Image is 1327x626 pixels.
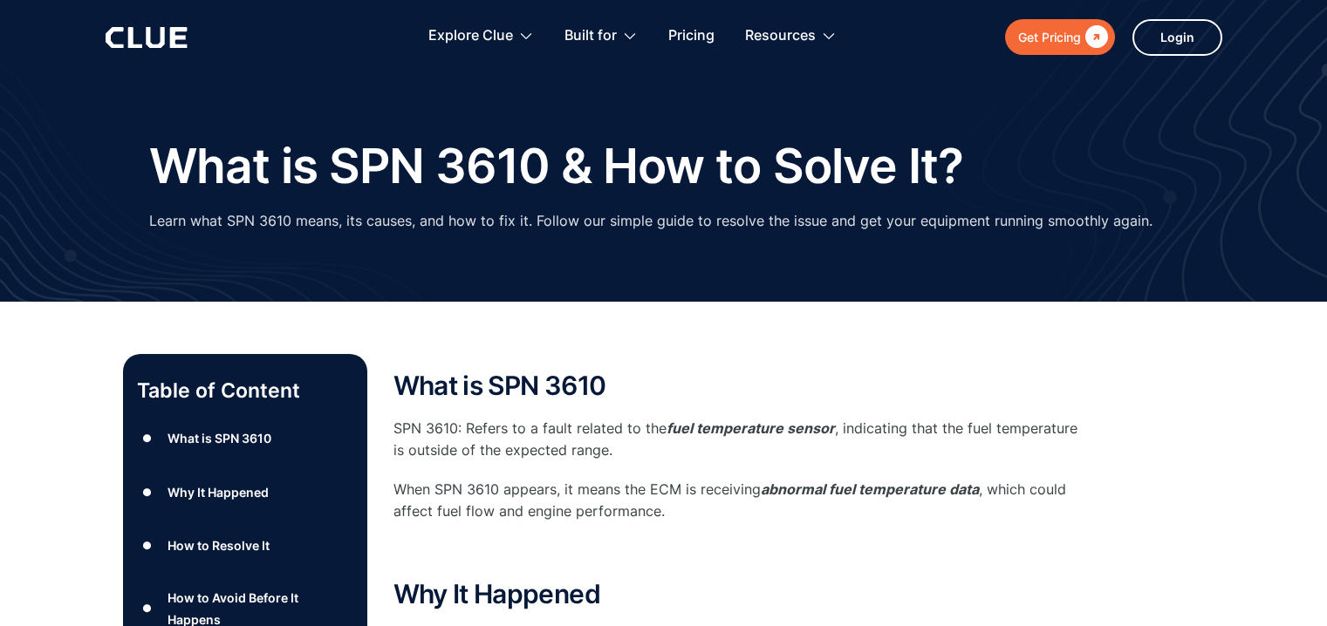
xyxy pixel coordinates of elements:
div: ● [137,479,158,505]
div: What is SPN 3610 [168,427,271,449]
p: Table of Content [137,377,353,405]
p: Learn what SPN 3610 means, its causes, and how to fix it. Follow our simple guide to resolve the ... [149,210,1153,232]
div: How to Resolve It [168,534,270,556]
div: Get Pricing [1018,26,1081,48]
div: Built for [564,9,638,64]
em: fuel temperature sensor [667,419,835,437]
h1: What is SPN 3610 & How to Solve It? [149,139,963,193]
a: Login [1132,19,1222,56]
div: Why It Happened [168,481,269,503]
p: ‍ [393,541,1091,562]
div: Built for [564,9,617,64]
div: Explore Clue [428,9,513,64]
div:  [1081,26,1108,48]
div: ● [137,533,158,559]
a: ●How to Resolve It [137,533,353,559]
div: ● [137,425,158,452]
h2: Why It Happened [393,580,1091,609]
a: Pricing [668,9,715,64]
p: SPN 3610: Refers to a fault related to the , indicating that the fuel temperature is outside of t... [393,418,1091,461]
div: ● [137,595,158,622]
a: ●What is SPN 3610 [137,425,353,452]
div: Explore Clue [428,9,534,64]
div: Resources [745,9,837,64]
a: ●Why It Happened [137,479,353,505]
em: abnormal fuel temperature data [761,480,979,498]
a: Get Pricing [1005,19,1115,55]
p: When SPN 3610 appears, it means the ECM is receiving , which could affect fuel flow and engine pe... [393,479,1091,522]
div: Resources [745,9,816,64]
h2: What is SPN 3610 [393,371,1091,400]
